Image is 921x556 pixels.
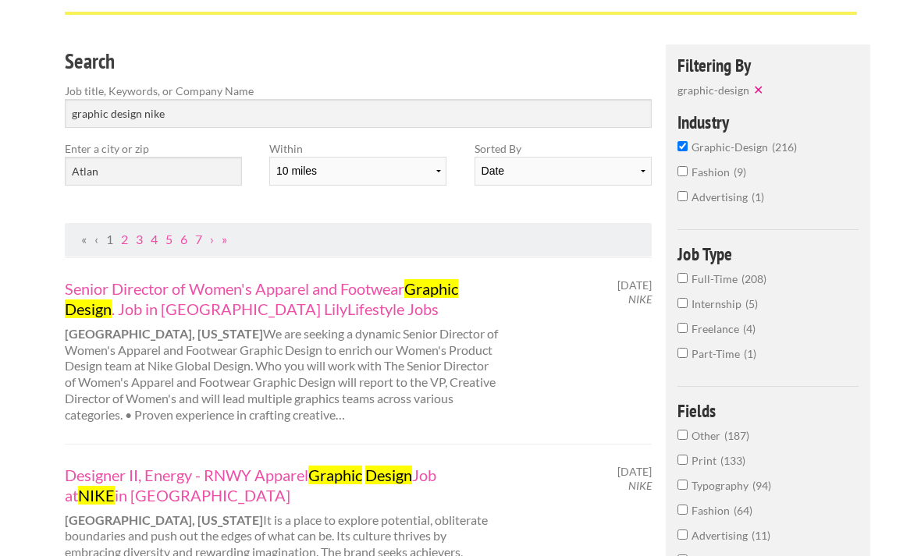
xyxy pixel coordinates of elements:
[677,402,859,420] h4: Fields
[677,349,688,359] input: Part-Time1
[222,232,227,247] a: Last Page, Page 22
[65,300,112,319] mark: Design
[692,323,743,336] span: Freelance
[677,274,688,284] input: Full-Time208
[692,505,734,518] span: Fashion
[365,466,412,485] mark: Design
[65,513,263,528] strong: [GEOGRAPHIC_DATA], [US_STATE]
[692,166,734,179] span: fashion
[744,348,756,361] span: 1
[677,480,688,490] input: Typography94
[677,57,859,75] h4: Filtering By
[165,232,172,247] a: Page 5
[692,348,744,361] span: Part-Time
[677,246,859,264] h4: Job Type
[677,84,749,97] span: graphic-design
[65,141,242,158] label: Enter a city or zip
[745,298,758,311] span: 5
[195,232,202,247] a: Page 7
[210,232,214,247] a: Next Page
[749,83,771,98] button: ✕
[94,232,98,247] span: Previous Page
[724,430,749,443] span: 187
[677,430,688,441] input: Other187
[65,100,653,129] input: Search
[677,142,688,152] input: graphic-design216
[136,232,143,247] a: Page 3
[677,299,688,309] input: Internship5
[692,430,724,443] span: Other
[677,114,859,132] h4: Industry
[692,455,720,468] span: Print
[269,141,446,158] label: Within
[65,83,653,100] label: Job title, Keywords, or Company Name
[475,158,652,186] select: Sort results by
[734,505,752,518] span: 64
[692,298,745,311] span: Internship
[692,529,752,543] span: Advertising
[78,487,115,505] mark: NIKE
[677,505,688,515] input: Fashion64
[617,466,652,480] span: [DATE]
[308,466,362,485] mark: Graphic
[65,466,499,506] a: Designer II, Energy - RNWY ApparelGraphic DesignJob atNIKEin [GEOGRAPHIC_DATA]
[677,167,688,177] input: fashion9
[475,141,652,158] label: Sorted By
[51,279,512,424] div: We are seeking a dynamic Senior Director of Women's Apparel and Footwear Graphic Design to enrich...
[677,455,688,466] input: Print133
[720,455,745,468] span: 133
[692,191,752,204] span: advertising
[106,232,113,247] a: Page 1
[121,232,128,247] a: Page 2
[628,480,652,493] em: NIKE
[692,273,741,286] span: Full-Time
[677,324,688,334] input: Freelance4
[65,279,499,320] a: Senior Director of Women's Apparel and FootwearGraphic Design. Job in [GEOGRAPHIC_DATA] LilyLifes...
[404,280,458,299] mark: Graphic
[180,232,187,247] a: Page 6
[65,327,263,342] strong: [GEOGRAPHIC_DATA], [US_STATE]
[65,48,653,77] h3: Search
[752,191,764,204] span: 1
[692,480,752,493] span: Typography
[741,273,766,286] span: 208
[743,323,756,336] span: 4
[628,293,652,306] em: NIKE
[752,529,770,543] span: 11
[692,141,772,154] span: graphic-design
[677,192,688,202] input: advertising1
[677,530,688,540] input: Advertising11
[752,480,771,493] span: 94
[734,166,746,179] span: 9
[151,232,158,247] a: Page 4
[772,141,797,154] span: 216
[617,279,652,293] span: [DATE]
[81,232,87,247] span: First Page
